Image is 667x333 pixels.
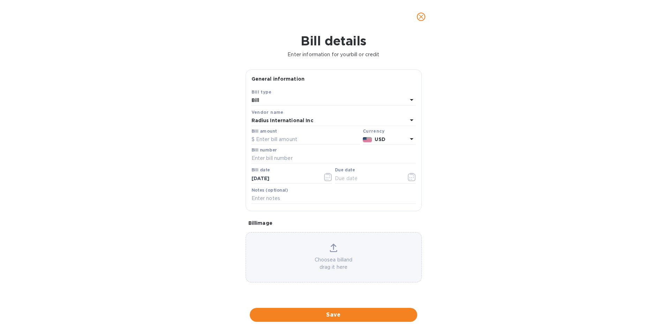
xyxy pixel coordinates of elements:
[252,129,277,133] label: Bill amount
[413,8,429,25] button: close
[250,308,417,322] button: Save
[246,256,421,271] p: Choose a bill and drag it here
[363,128,384,134] b: Currency
[375,136,385,142] b: USD
[6,51,661,58] p: Enter information for your bill or credit
[252,148,277,152] label: Bill number
[252,153,416,164] input: Enter bill number
[252,89,272,95] b: Bill type
[252,110,284,115] b: Vendor name
[335,173,401,184] input: Due date
[252,188,288,192] label: Notes (optional)
[252,193,416,204] input: Enter notes
[335,168,355,172] label: Due date
[252,168,270,172] label: Bill date
[252,118,313,123] b: Radius International Inc
[255,311,412,319] span: Save
[252,173,317,184] input: Select date
[248,220,419,227] p: Bill image
[252,134,360,145] input: $ Enter bill amount
[6,34,661,48] h1: Bill details
[252,97,260,103] b: Bill
[363,137,372,142] img: USD
[252,76,305,82] b: General information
